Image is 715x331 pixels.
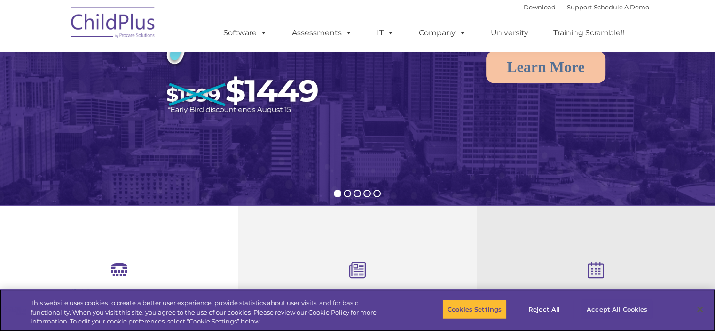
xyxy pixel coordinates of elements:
a: Company [409,24,475,42]
a: Training Scramble!! [544,24,634,42]
span: Last name [131,62,159,69]
a: Learn More [486,51,605,83]
img: ChildPlus by Procare Solutions [66,0,160,48]
a: Support [567,3,592,11]
h4: Reliable Customer Support [47,288,191,298]
button: Accept All Cookies [581,299,652,319]
a: IT [368,24,403,42]
a: Software [214,24,276,42]
a: University [481,24,538,42]
font: | [524,3,649,11]
button: Reject All [515,299,574,319]
a: Assessments [283,24,361,42]
a: Schedule A Demo [594,3,649,11]
button: Cookies Settings [442,299,507,319]
span: Phone number [131,101,171,108]
div: This website uses cookies to create a better user experience, provide statistics about user visit... [31,299,393,326]
a: Download [524,3,556,11]
button: Close [690,299,710,320]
